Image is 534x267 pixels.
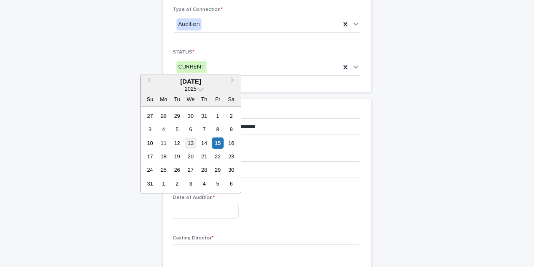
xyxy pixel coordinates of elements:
div: CURRENT [176,61,207,73]
div: Choose Monday, August 18th, 2025 [158,151,169,162]
div: Choose Tuesday, July 29th, 2025 [171,110,183,122]
div: Choose Tuesday, August 5th, 2025 [171,124,183,135]
div: Choose Monday, August 11th, 2025 [158,137,169,149]
div: Choose Wednesday, September 3rd, 2025 [185,178,196,189]
div: We [185,94,196,105]
div: Choose Thursday, August 7th, 2025 [199,124,210,135]
div: Choose Tuesday, August 12th, 2025 [171,137,183,149]
div: Choose Wednesday, August 13th, 2025 [185,137,196,149]
div: Choose Friday, August 29th, 2025 [212,164,223,175]
div: Choose Thursday, August 14th, 2025 [199,137,210,149]
div: Mo [158,94,169,105]
div: [DATE] [141,78,241,85]
div: Su [144,94,156,105]
div: Choose Monday, August 4th, 2025 [158,124,169,135]
div: Choose Friday, August 8th, 2025 [212,124,223,135]
div: Choose Sunday, August 10th, 2025 [144,137,156,149]
div: Audition [176,18,202,31]
div: Choose Thursday, August 21st, 2025 [199,151,210,162]
div: Choose Sunday, August 31st, 2025 [144,178,156,189]
div: Choose Thursday, August 28th, 2025 [199,164,210,175]
div: Choose Monday, July 28th, 2025 [158,110,169,122]
div: Choose Tuesday, September 2nd, 2025 [171,178,183,189]
span: 2025 [185,86,196,92]
div: Choose Thursday, July 31st, 2025 [199,110,210,122]
span: STATUS [173,50,194,55]
div: Choose Tuesday, August 19th, 2025 [171,151,183,162]
div: Choose Friday, August 1st, 2025 [212,110,223,122]
div: Choose Tuesday, August 26th, 2025 [171,164,183,175]
span: Date of Audition [173,195,215,200]
div: Choose Saturday, August 30th, 2025 [226,164,237,175]
span: Type of Connection [173,7,223,12]
div: Sa [226,94,237,105]
div: Choose Friday, August 22nd, 2025 [212,151,223,162]
div: Choose Saturday, August 23rd, 2025 [226,151,237,162]
div: Choose Friday, August 15th, 2025 [212,137,223,149]
div: Choose Wednesday, August 27th, 2025 [185,164,196,175]
div: Choose Sunday, August 17th, 2025 [144,151,156,162]
div: Choose Sunday, July 27th, 2025 [144,110,156,122]
span: Casting Director [173,236,214,241]
div: Choose Thursday, September 4th, 2025 [199,178,210,189]
button: Previous Month [141,75,155,89]
div: Choose Saturday, September 6th, 2025 [226,178,237,189]
div: Choose Wednesday, August 20th, 2025 [185,151,196,162]
div: Choose Wednesday, July 30th, 2025 [185,110,196,122]
div: Choose Wednesday, August 6th, 2025 [185,124,196,135]
div: Choose Monday, September 1st, 2025 [158,178,169,189]
div: Tu [171,94,183,105]
div: Choose Sunday, August 3rd, 2025 [144,124,156,135]
div: Choose Friday, September 5th, 2025 [212,178,223,189]
div: Choose Saturday, August 9th, 2025 [226,124,237,135]
div: Th [199,94,210,105]
div: Choose Saturday, August 16th, 2025 [226,137,237,149]
button: Next Month [227,75,240,89]
div: Choose Monday, August 25th, 2025 [158,164,169,175]
div: Choose Sunday, August 24th, 2025 [144,164,156,175]
div: Fr [212,94,223,105]
div: month 2025-08 [143,109,238,191]
div: Choose Saturday, August 2nd, 2025 [226,110,237,122]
